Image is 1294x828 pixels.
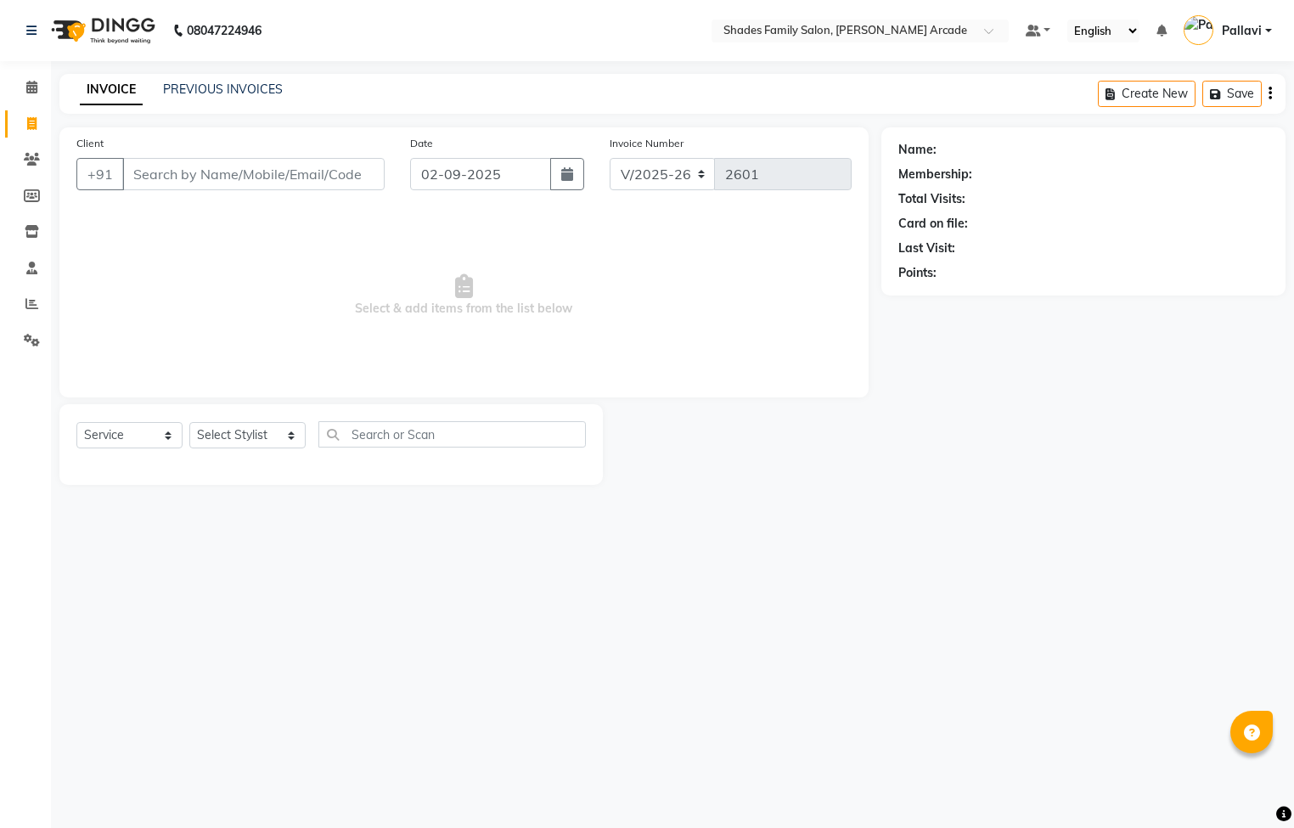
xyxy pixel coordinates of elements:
iframe: chat widget [1223,760,1277,811]
img: Pallavi [1184,15,1213,45]
div: Points: [898,264,937,282]
span: Pallavi [1222,22,1262,40]
input: Search by Name/Mobile/Email/Code [122,158,385,190]
div: Card on file: [898,215,968,233]
div: Name: [898,141,937,159]
span: Select & add items from the list below [76,211,852,380]
img: logo [43,7,160,54]
a: INVOICE [80,75,143,105]
a: PREVIOUS INVOICES [163,82,283,97]
label: Client [76,136,104,151]
label: Invoice Number [610,136,684,151]
div: Membership: [898,166,972,183]
button: Save [1202,81,1262,107]
b: 08047224946 [187,7,262,54]
input: Search or Scan [318,421,586,448]
button: +91 [76,158,124,190]
button: Create New [1098,81,1196,107]
label: Date [410,136,433,151]
div: Total Visits: [898,190,965,208]
div: Last Visit: [898,239,955,257]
